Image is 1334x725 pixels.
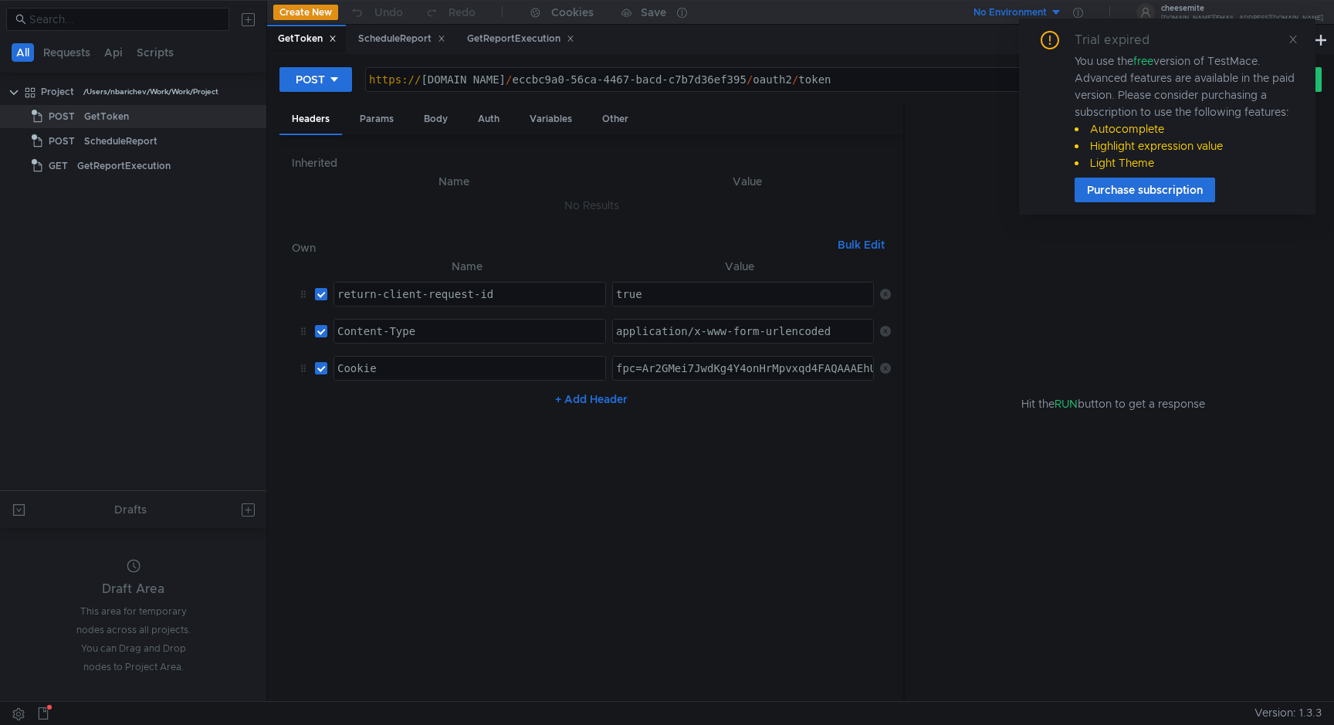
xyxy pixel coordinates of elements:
div: Body [411,105,460,134]
button: Redo [414,1,486,24]
div: /Users/nbarichev/Work/Work/Project [83,80,218,103]
span: GET [49,154,68,178]
div: Save [641,7,666,18]
button: Undo [338,1,414,24]
div: You use the version of TestMace. Advanced features are available in the paid version. Please cons... [1075,53,1297,171]
button: + Add Header [549,390,634,408]
nz-embed-empty: No Results [564,198,619,212]
th: Name [327,257,605,276]
div: Auth [466,105,512,134]
h6: Inherited [292,154,891,172]
div: Project [41,80,74,103]
div: Undo [374,3,403,22]
li: Light Theme [1075,154,1297,171]
th: Value [606,257,874,276]
div: GetReportExecution [77,154,171,178]
th: Name [304,172,603,191]
li: Autocomplete [1075,120,1297,137]
div: Cookies [551,3,594,22]
h6: Own [292,239,831,257]
button: Create New [273,5,338,20]
button: Purchase subscription [1075,178,1215,202]
div: Drafts [114,500,147,519]
span: free [1133,54,1153,68]
div: ScheduleReport [358,31,445,47]
div: GetToken [278,31,337,47]
div: No Environment [973,5,1047,20]
div: Variables [517,105,584,134]
th: Value [603,172,891,191]
span: Hit the button to get a response [1021,395,1205,412]
div: Other [590,105,641,134]
div: Headers [279,105,342,135]
span: RUN [1055,397,1078,411]
div: Trial expired [1075,31,1168,49]
span: POST [49,130,75,153]
div: Params [347,105,406,134]
li: Highlight expression value [1075,137,1297,154]
div: GetToken [84,105,129,128]
button: All [12,43,34,62]
div: [DOMAIN_NAME][EMAIL_ADDRESS][DOMAIN_NAME] [1161,15,1323,21]
span: POST [49,105,75,128]
div: POST [296,71,325,88]
button: POST [279,67,352,92]
button: Scripts [132,43,178,62]
div: Redo [449,3,476,22]
span: Version: 1.3.3 [1254,702,1322,724]
button: Api [100,43,127,62]
button: Requests [39,43,95,62]
input: Search... [29,11,220,28]
div: ScheduleReport [84,130,157,153]
div: GetReportExecution [467,31,574,47]
button: Bulk Edit [831,235,891,254]
div: cheesemite [1161,5,1323,12]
